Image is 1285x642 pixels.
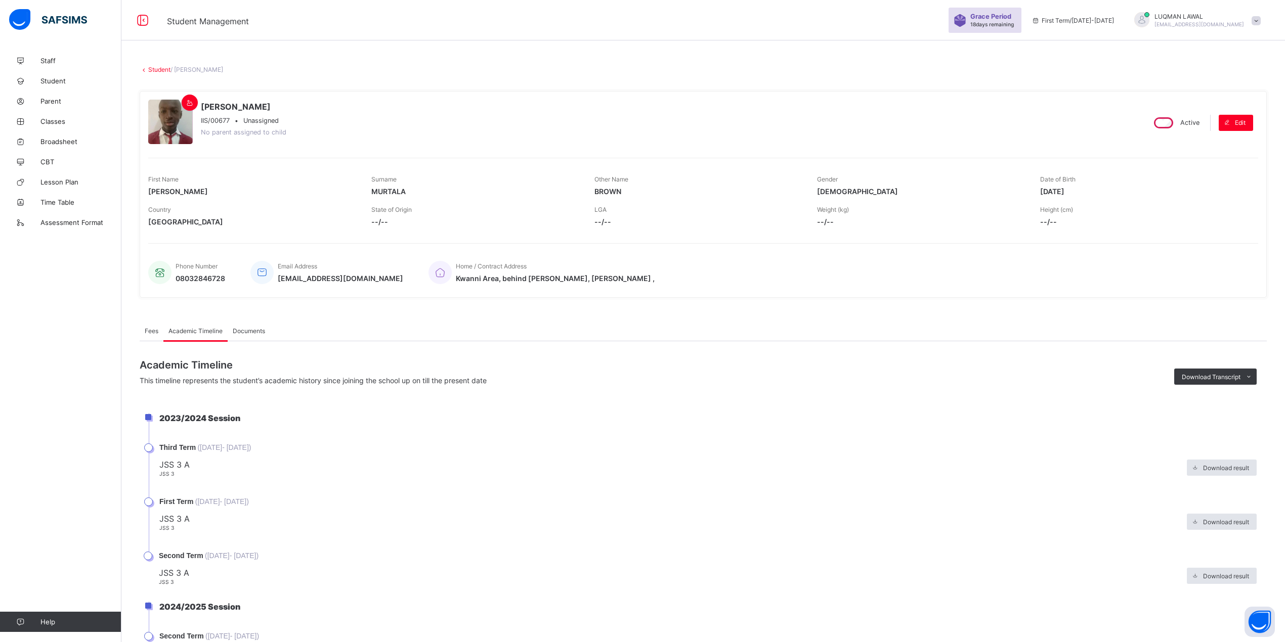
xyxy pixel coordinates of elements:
[817,206,849,213] span: Weight (kg)
[954,14,966,27] img: sticker-purple.71386a28dfed39d6af7621340158ba97.svg
[9,9,87,30] img: safsims
[159,443,196,451] span: Third Term
[140,359,1169,371] span: Academic Timeline
[817,175,838,183] span: Gender
[159,497,193,506] span: First Term
[40,198,121,206] span: Time Table
[1040,206,1073,213] span: Height (cm)
[40,117,121,125] span: Classes
[1032,17,1114,24] span: session/term information
[159,514,1182,524] span: JSS 3 A
[159,525,175,531] span: JSS 3
[970,21,1014,27] span: 18 days remaining
[594,206,607,213] span: LGA
[159,632,204,640] span: Second Term
[1040,175,1076,183] span: Date of Birth
[278,262,317,270] span: Email Address
[1203,518,1249,526] span: Download result
[1180,119,1200,126] span: Active
[817,187,1025,196] span: [DEMOGRAPHIC_DATA]
[970,13,1011,20] span: Grace Period
[40,158,121,166] span: CBT
[1203,464,1249,472] span: Download result
[40,218,121,226] span: Assessment Format
[594,187,802,196] span: BROWN
[1124,12,1266,29] div: LUQMANLAWAL
[140,376,487,385] span: This timeline represents the student’s academic history since joining the school up on till the p...
[1235,119,1246,126] span: Edit
[40,178,121,186] span: Lesson Plan
[159,413,240,423] span: 2023/2024 Session
[1182,373,1240,381] span: Download Transcript
[159,568,1182,578] span: JSS 3 A
[159,552,203,560] span: Second Term
[195,497,249,506] span: ( [DATE] - [DATE] )
[243,117,279,124] span: Unassigned
[205,552,259,560] span: ( [DATE] - [DATE] )
[148,187,356,196] span: [PERSON_NAME]
[1040,217,1248,226] span: --/--
[201,102,286,112] span: [PERSON_NAME]
[456,262,527,270] span: Home / Contract Address
[1203,572,1249,580] span: Download result
[176,262,218,270] span: Phone Number
[168,327,223,335] span: Academic Timeline
[170,66,223,73] span: / [PERSON_NAME]
[201,117,286,124] div: •
[159,579,174,585] span: JSS 3
[371,175,397,183] span: Surname
[40,137,121,146] span: Broadsheet
[176,274,225,283] span: 08032846728
[167,16,249,26] span: Student Management
[159,460,1182,470] span: JSS 3 A
[456,274,655,283] span: Kwanni Area, behind [PERSON_NAME], [PERSON_NAME] ,
[1245,607,1275,637] button: Open asap
[817,217,1025,226] span: --/--
[371,206,412,213] span: State of Origin
[1154,21,1244,27] span: [EMAIL_ADDRESS][DOMAIN_NAME]
[1154,13,1244,20] span: LUQMAN LAWAL
[145,327,158,335] span: Fees
[594,175,628,183] span: Other Name
[148,217,356,226] span: [GEOGRAPHIC_DATA]
[1040,187,1248,196] span: [DATE]
[197,443,251,451] span: ( [DATE] - [DATE] )
[148,175,179,183] span: First Name
[233,327,265,335] span: Documents
[148,66,170,73] a: Student
[159,602,240,612] span: 2024/2025 Session
[201,117,230,124] span: IIS/00677
[40,97,121,105] span: Parent
[40,618,121,626] span: Help
[148,206,171,213] span: Country
[159,471,175,477] span: JSS 3
[40,57,121,65] span: Staff
[371,187,579,196] span: MURTALA
[371,217,579,226] span: --/--
[205,632,259,640] span: ( [DATE] - [DATE] )
[278,274,403,283] span: [EMAIL_ADDRESS][DOMAIN_NAME]
[201,128,286,136] span: No parent assigned to child
[594,217,802,226] span: --/--
[40,77,121,85] span: Student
